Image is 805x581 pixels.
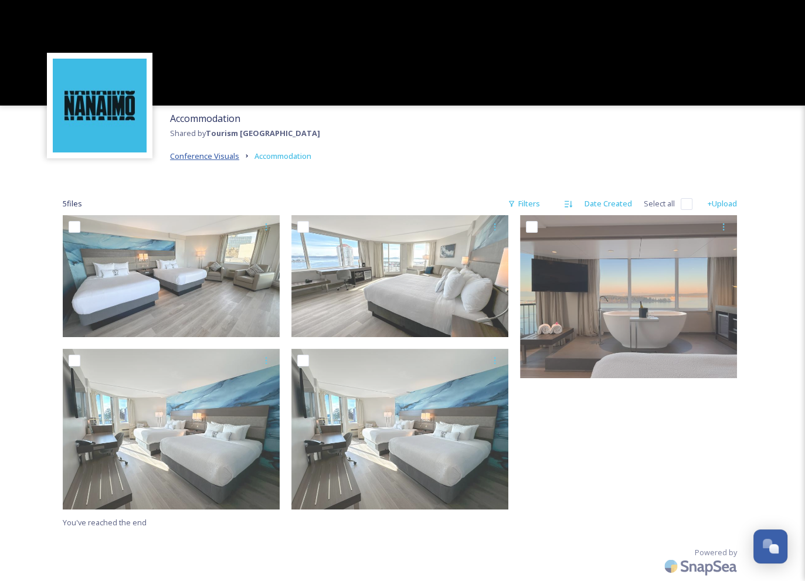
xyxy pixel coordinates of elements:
[170,149,239,163] a: Conference Visuals
[206,128,320,138] strong: Tourism [GEOGRAPHIC_DATA]
[695,547,737,558] span: Powered by
[63,198,82,209] span: 5 file s
[502,192,546,215] div: Filters
[520,215,737,378] img: Premium King Soaker Tub 2.jpg
[53,59,147,152] img: tourism_nanaimo_logo.jpeg
[254,149,311,163] a: Accommodation
[254,151,311,161] span: Accommodation
[63,517,147,528] span: You've reached the end
[170,128,320,138] span: Shared by
[291,349,508,509] img: Two Queens (1).jpg
[170,151,239,161] span: Conference Visuals
[170,112,240,125] span: Accommodation
[63,349,280,509] img: Two Queens.jpg
[702,192,743,215] div: +Upload
[63,215,280,337] img: Premium Two Queens View.jpg
[291,215,508,337] img: Premium King 1.jpg
[661,552,743,580] img: SnapSea Logo
[644,198,675,209] span: Select all
[579,192,638,215] div: Date Created
[753,529,787,563] button: Open Chat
